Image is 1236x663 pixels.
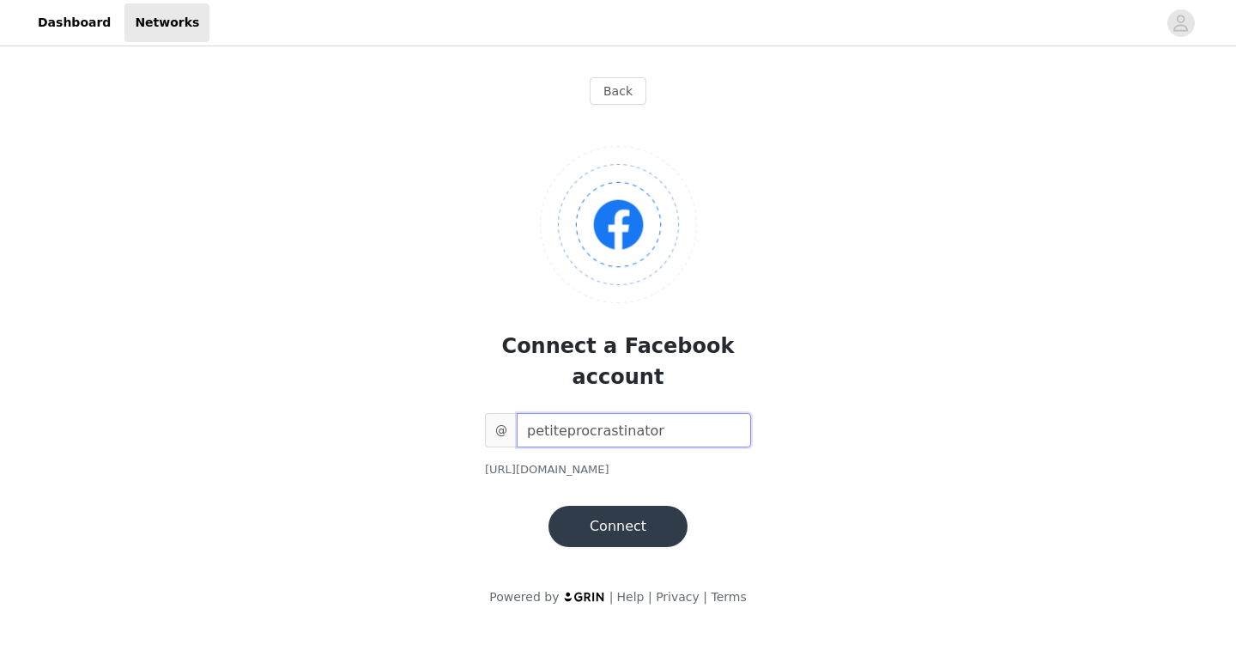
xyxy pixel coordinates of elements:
[648,590,652,604] span: |
[703,590,707,604] span: |
[485,461,751,478] div: [URL][DOMAIN_NAME]
[517,413,751,447] input: Enter your Facebook username
[540,146,697,303] img: Logo
[617,590,645,604] a: Help
[489,590,559,604] span: Powered by
[563,591,606,602] img: logo
[711,590,746,604] a: Terms
[609,590,614,604] span: |
[124,3,209,42] a: Networks
[590,77,646,105] button: Back
[27,3,121,42] a: Dashboard
[502,334,735,389] span: Connect a Facebook account
[548,506,688,547] button: Connect
[1172,9,1189,37] div: avatar
[656,590,700,604] a: Privacy
[485,413,517,447] span: @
